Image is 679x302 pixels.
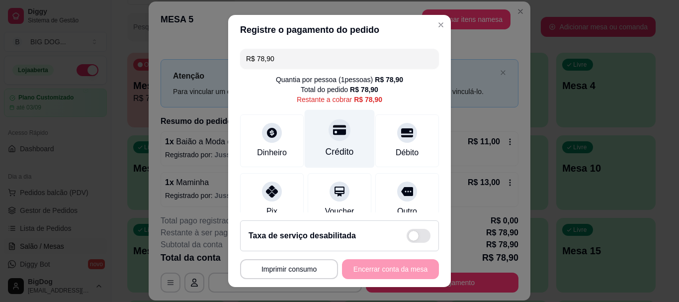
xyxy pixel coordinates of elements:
[276,75,403,85] div: Quantia por pessoa ( 1 pessoas)
[354,95,382,104] div: R$ 78,90
[266,205,277,217] div: Pix
[326,146,354,159] div: Crédito
[240,259,338,279] button: Imprimir consumo
[246,49,433,69] input: Ex.: hambúrguer de cordeiro
[397,205,417,217] div: Outro
[228,15,451,45] header: Registre o pagamento do pedido
[396,147,419,159] div: Débito
[350,85,378,95] div: R$ 78,90
[325,205,354,217] div: Voucher
[257,147,287,159] div: Dinheiro
[433,17,449,33] button: Close
[249,230,356,242] h2: Taxa de serviço desabilitada
[297,95,382,104] div: Restante a cobrar
[375,75,403,85] div: R$ 78,90
[301,85,378,95] div: Total do pedido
